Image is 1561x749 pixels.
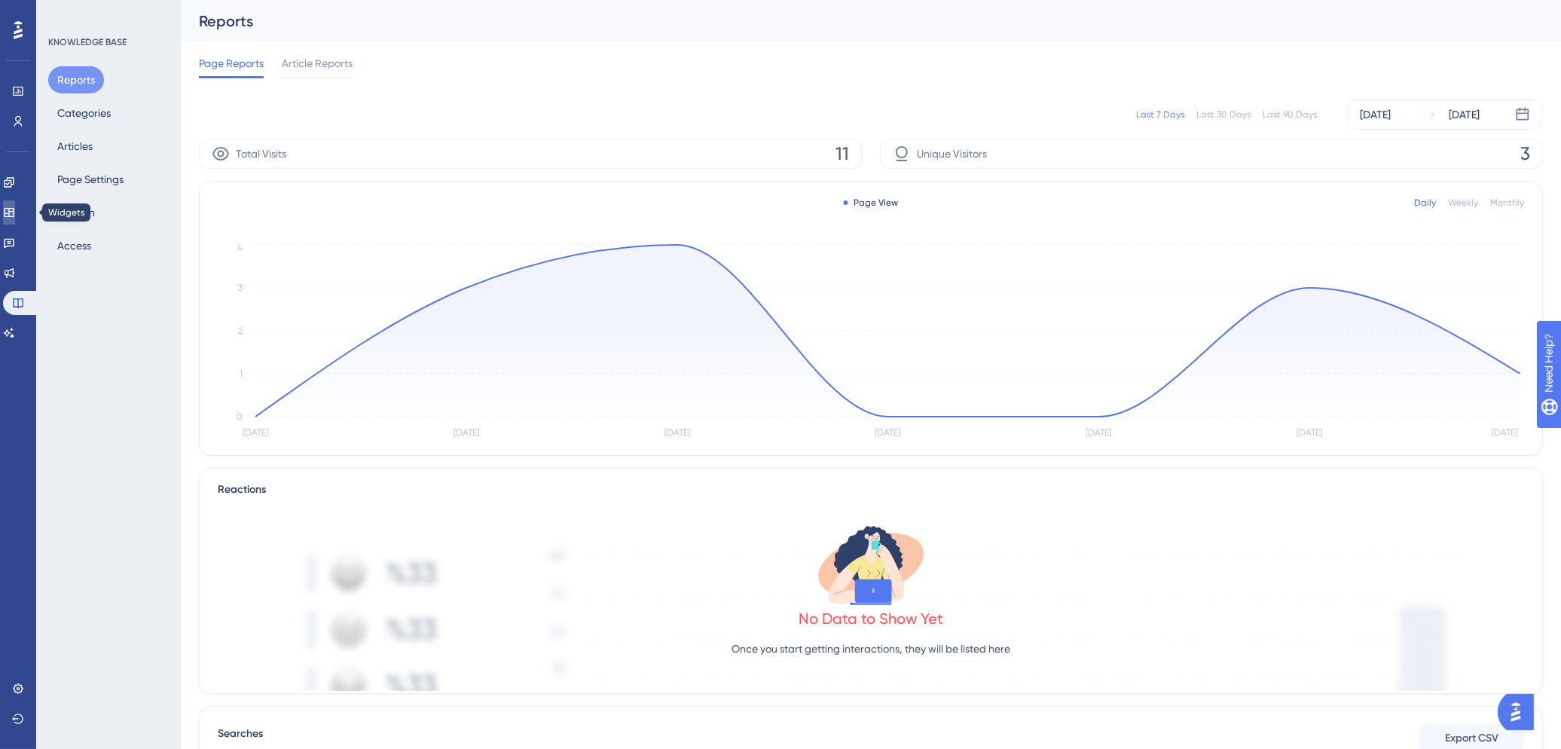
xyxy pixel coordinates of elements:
iframe: UserGuiding AI Assistant Launcher [1498,689,1543,735]
div: Last 90 Days [1263,109,1317,121]
tspan: 3 [238,283,243,293]
div: Last 7 Days [1136,109,1184,121]
tspan: 4 [237,243,243,253]
div: Monthly [1490,197,1524,209]
span: Article Reports [282,54,353,72]
button: Articles [48,133,102,160]
p: Once you start getting interactions, they will be listed here [732,640,1010,658]
tspan: [DATE] [243,428,268,439]
div: Last 30 Days [1196,109,1251,121]
span: Unique Visitors [917,145,987,163]
span: Total Visits [236,145,286,163]
tspan: 1 [240,368,243,379]
tspan: 2 [238,326,243,336]
tspan: [DATE] [875,428,901,439]
button: Domain [48,199,104,226]
span: Need Help? [35,4,94,22]
tspan: [DATE] [454,428,479,439]
tspan: 0 [237,411,243,422]
div: [DATE] [1360,105,1391,124]
div: [DATE] [1449,105,1480,124]
div: Weekly [1448,197,1478,209]
tspan: [DATE] [1086,428,1111,439]
tspan: [DATE] [1297,428,1322,439]
tspan: [DATE] [664,428,690,439]
button: Access [48,232,100,259]
button: Reports [48,66,104,93]
span: 11 [835,142,849,166]
div: Reports [199,11,1505,32]
div: No Data to Show Yet [799,608,943,629]
button: Categories [48,99,120,127]
div: Page View [844,197,899,209]
span: 3 [1520,142,1530,166]
div: Reactions [218,481,1524,499]
div: Daily [1414,197,1436,209]
div: KNOWLEDGE BASE [48,36,127,48]
button: Page Settings [48,166,133,193]
span: Page Reports [199,54,264,72]
tspan: [DATE] [1492,428,1517,439]
span: Export CSV [1445,729,1498,747]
